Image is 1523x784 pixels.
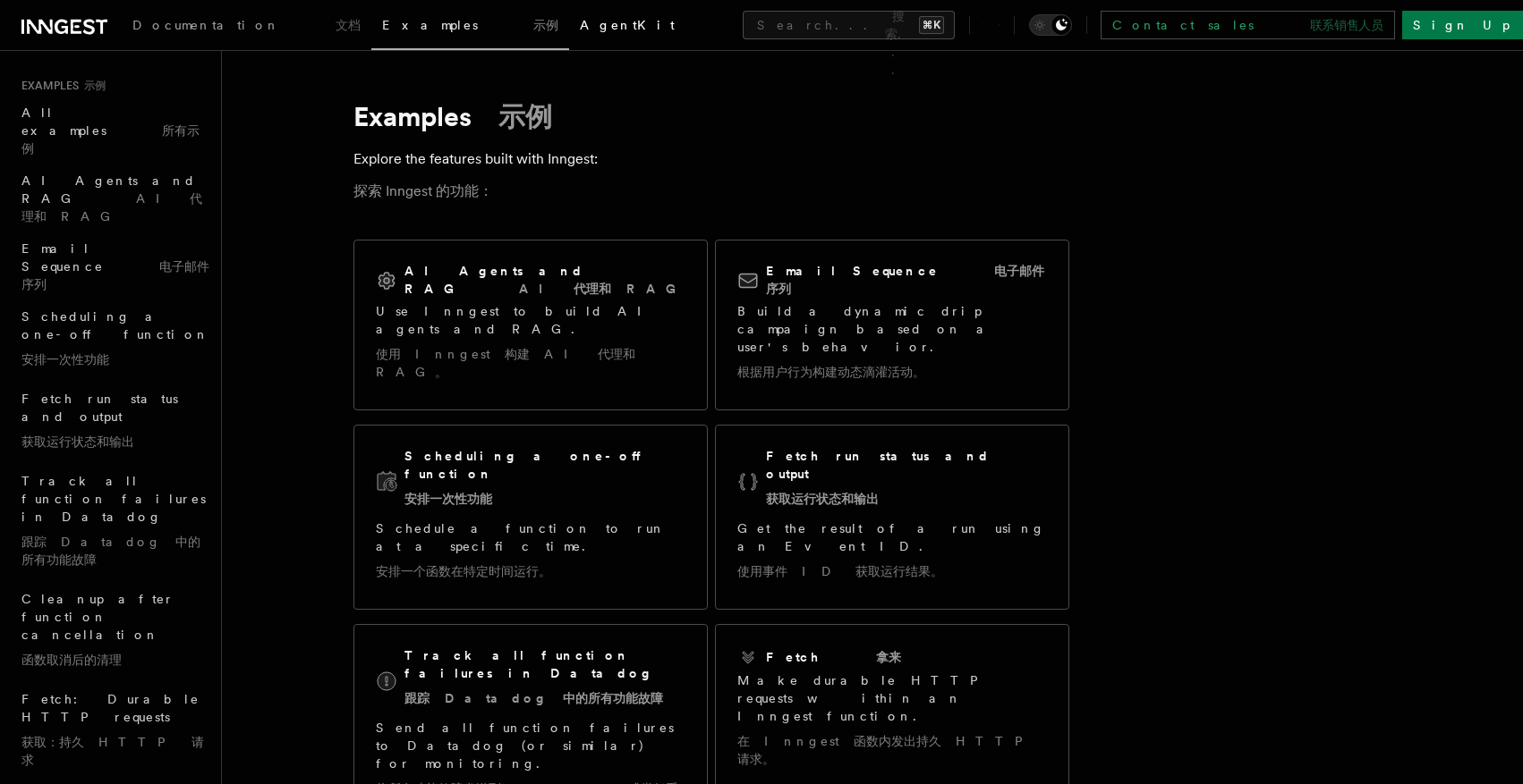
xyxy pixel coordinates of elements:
h2: Fetch [766,648,901,666]
span: Fetch run status and output [21,392,178,449]
span: Track all function failures in Datadog [21,474,210,567]
font: 获取：持久 HTTP 请求 [21,735,204,767]
span: Fetch: Durable HTTP requests [21,692,210,767]
h2: AI Agents and RAG [404,262,685,298]
font: 示例 [533,18,558,32]
a: Scheduling a one-off function安排一次性功能Schedule a function to run at a specific time.安排一个函数在特定时间运行。 [353,425,708,610]
h2: Track all function failures in Datadog [404,646,685,714]
a: Cleanup after function cancellation函数取消后的清理 [14,583,210,683]
font: 安排一次性功能 [404,492,492,506]
a: All examples 所有示例 [14,97,210,164]
a: AgentKit [569,5,685,48]
a: Fetch run status and output获取运行状态和输出Get the result of a run using an Event ID.使用事件 ID 获取运行结果。 [715,425,1069,610]
font: 示例 [84,80,106,92]
font: 安排一次性功能 [21,352,109,367]
font: 获取运行状态和输出 [21,434,134,449]
button: Search... 搜索...⌘K [743,11,955,39]
font: 示例 [498,100,552,132]
span: Documentation [132,18,361,32]
a: Fetch: Durable HTTP requests获取：持久 HTTP 请求 [14,683,210,783]
font: 探索 Inngest 的功能： [353,182,493,199]
font: 安排一个函数在特定时间运行。 [376,564,551,578]
font: 函数取消后的清理 [21,653,122,667]
span: Scheduling a one-off function [21,309,209,367]
h2: Fetch run status and output [766,447,1047,515]
p: Get the result of a run using an Event ID. [737,519,1047,587]
font: 搜索... [885,9,912,77]
a: Email Sequence 电子邮件序列 [14,232,210,300]
font: 文档 [336,18,361,32]
p: Make durable HTTP requests within an Inngest function. [737,671,1047,775]
font: 跟踪 Datadog 中的所有功能故障 [404,691,663,705]
font: 使用 Inngest 构建 AI 代理和 RAG。 [376,347,635,379]
a: Scheduling a one-off function安排一次性功能 [14,300,210,383]
span: AgentKit [580,18,675,32]
font: 联系销售人员 [1310,18,1383,32]
span: Cleanup after function cancellation [21,592,174,667]
a: Examples 示例 [371,5,569,50]
p: Explore the features built with Inngest: [353,147,1069,211]
font: 拿来 [876,650,901,664]
p: Use Inngest to build AI agents and RAG. [376,302,685,388]
a: Track all function failures in Datadog跟踪 Datadog 中的所有功能故障 [14,465,210,583]
a: Email Sequence 电子邮件序列Build a dynamic drip campaign based on a user's behavior.根据用户行为构建动态滴灌活动。 [715,240,1069,410]
a: Contact sales 联系销售人员 [1101,11,1395,39]
span: Email Sequence [21,241,209,291]
span: Examples [14,79,106,93]
h2: Email Sequence [766,262,1047,298]
span: AI Agents and RAG [21,173,202,223]
span: Examples [382,18,558,32]
font: 根据用户行为构建动态滴灌活动。 [737,365,925,379]
font: 获取运行状态和输出 [766,492,879,506]
button: Toggle dark mode [1029,14,1072,36]
p: Schedule a function to run at a specific time. [376,519,685,587]
h1: Examples [353,100,1069,132]
font: 在 Inngest 函数内发出持久 HTTP 请求。 [737,734,1034,766]
font: 使用事件 ID 获取运行结果。 [737,564,943,578]
font: 跟踪 Datadog 中的所有功能故障 [21,535,200,567]
p: Build a dynamic drip campaign based on a user's behavior. [737,302,1047,388]
a: AI Agents and RAG AI 代理和 RAGUse Inngest to build AI agents and RAG.使用 Inngest 构建 AI 代理和 RAG。 [353,240,708,410]
span: All examples [21,105,200,156]
a: Fetch run status and output获取运行状态和输出 [14,383,210,465]
a: AI Agents and RAG AI 代理和 RAG [14,164,210,232]
font: AI 代理和 RAG [519,282,685,296]
h2: Scheduling a one-off function [404,447,685,515]
kbd: ⌘K [919,16,944,34]
a: Documentation 文档 [122,5,371,48]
